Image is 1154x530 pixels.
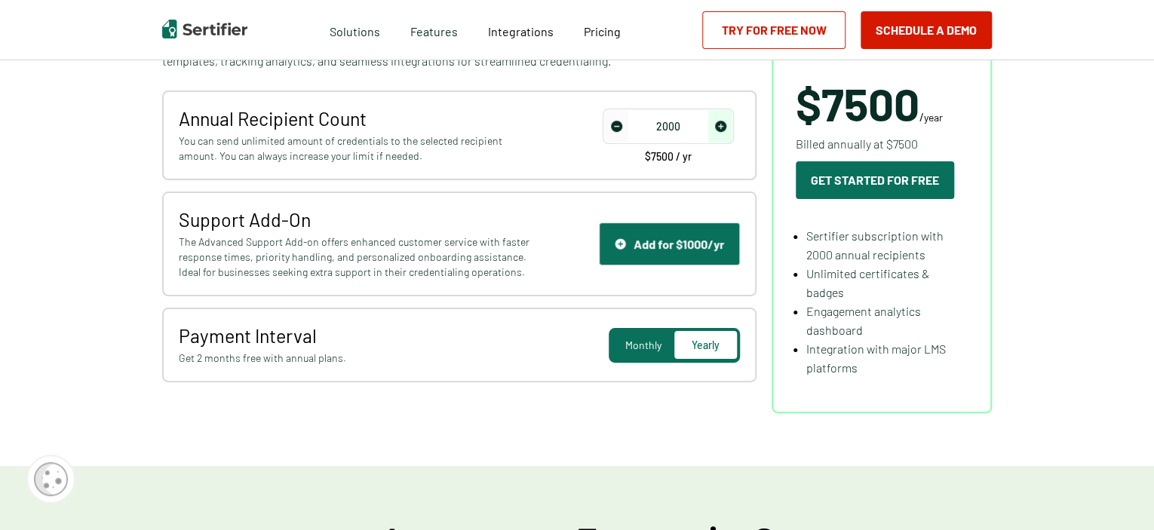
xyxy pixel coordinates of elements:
span: Annual Recipient Count [179,107,534,130]
span: $7500 [796,76,919,130]
img: Support Icon [615,238,626,250]
a: Try for Free Now [702,11,846,49]
img: Cookie Popup Icon [34,462,68,496]
span: Engagement analytics dashboard [806,304,921,337]
button: Get Started For Free [796,161,954,199]
iframe: Chat Widget [1079,458,1154,530]
span: Yearly [692,339,720,351]
span: / [796,81,943,126]
button: Schedule a Demo [861,11,992,49]
span: Integrations [488,24,554,38]
span: Billed annually at $7500 [796,134,918,153]
img: Decrease Icon [611,121,622,132]
img: Sertifier | Digital Credentialing Platform [162,20,247,38]
a: Pricing [584,20,621,39]
div: Add for $1000/yr [615,237,724,251]
img: Increase Icon [715,121,726,132]
span: Total [796,24,885,66]
span: Unlimited certificates & badges [806,266,929,299]
button: Support IconAdd for $1000/yr [599,222,740,265]
span: Integration with major LMS platforms [806,342,946,375]
span: The Advanced Support Add-on offers enhanced customer service with faster response times, priority... [179,234,534,280]
span: decrease number [604,110,628,142]
span: Monthly [625,339,661,351]
span: increase number [708,110,732,142]
span: Support Add-On [179,208,534,231]
span: Solutions [330,20,380,39]
span: You can send unlimited amount of credentials to the selected recipient amount. You can always inc... [179,133,534,164]
span: Payment Interval [179,324,534,347]
span: Features [410,20,458,39]
span: year [924,111,943,124]
span: Sertifier subscription with 2000 annual recipients [806,228,944,262]
a: Integrations [488,20,554,39]
span: Pricing [584,24,621,38]
span: $7500 / yr [645,152,692,162]
span: Get 2 months free with annual plans. [179,351,534,366]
